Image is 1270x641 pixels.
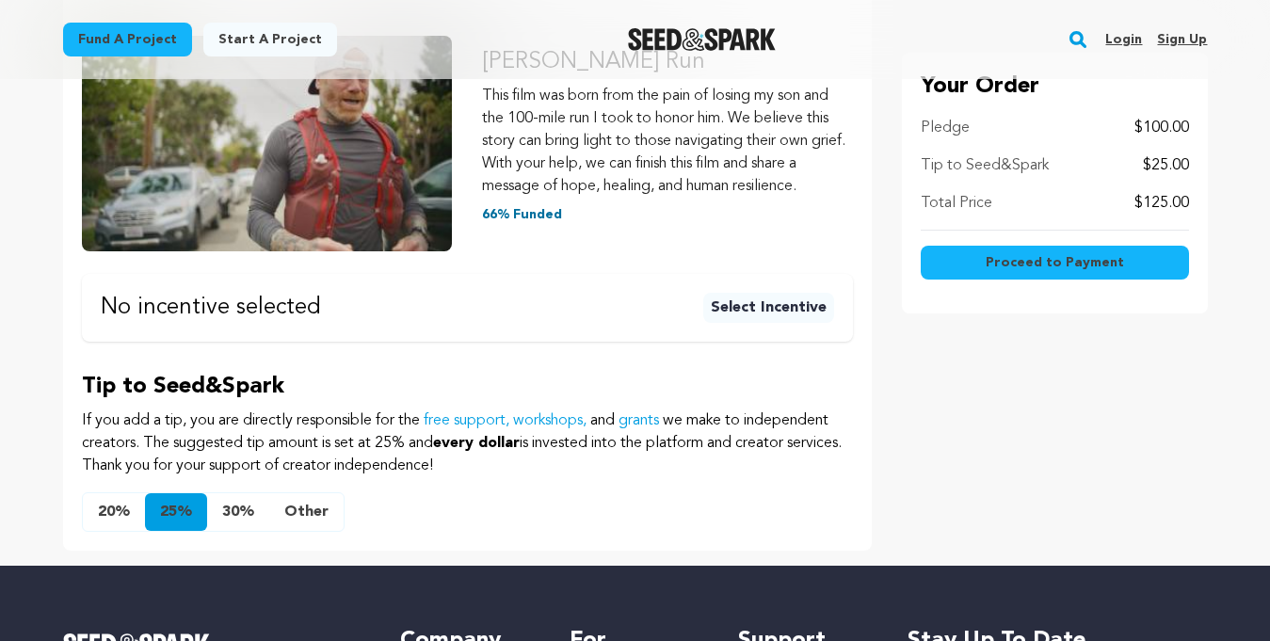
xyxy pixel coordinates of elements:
p: $25.00 [1143,154,1189,177]
a: Login [1105,24,1142,55]
span: every dollar [433,436,520,451]
a: Seed&Spark Homepage [628,28,776,51]
p: Total Price [921,192,992,215]
p: 66% Funded [482,205,853,224]
button: Select Incentive [703,293,834,323]
p: Pledge [921,117,970,139]
p: $125.00 [1134,192,1189,215]
a: Start a project [203,23,337,56]
button: Proceed to Payment [921,246,1189,280]
a: Sign up [1157,24,1207,55]
p: Tip to Seed&Spark [82,372,853,402]
p: This film was born from the pain of losing my son and the 100-mile run I took to honor him. We be... [482,85,853,198]
a: free support, workshops, [424,413,587,428]
button: 20% [83,493,145,531]
p: If you add a tip, you are directly responsible for the and we make to independent creators. The s... [82,409,853,477]
img: Ryan’s Run image [82,36,453,251]
p: $100.00 [1134,117,1189,139]
p: Your Order [921,72,1189,102]
img: Seed&Spark Logo Dark Mode [628,28,776,51]
span: Proceed to Payment [986,253,1124,272]
a: Fund a project [63,23,192,56]
a: grants [619,413,659,428]
p: No incentive selected [101,296,321,319]
p: Tip to Seed&Spark [921,154,1049,177]
button: 25% [145,493,207,531]
button: Other [269,493,344,531]
button: 30% [207,493,269,531]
